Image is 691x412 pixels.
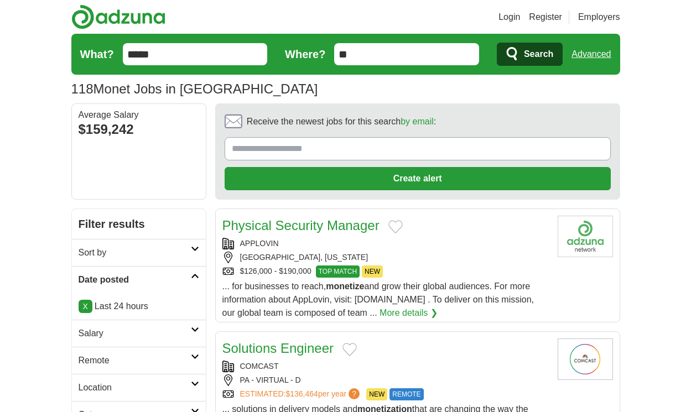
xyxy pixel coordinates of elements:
[389,388,423,400] span: REMOTE
[349,388,360,399] span: ?
[222,252,549,263] div: [GEOGRAPHIC_DATA], [US_STATE]
[79,381,191,394] h2: Location
[380,306,438,320] a: More details ❯
[72,374,206,401] a: Location
[497,43,563,66] button: Search
[71,79,93,99] span: 118
[72,266,206,293] a: Date posted
[79,300,92,313] a: X
[222,265,549,278] div: $126,000 - $190,000
[362,265,383,278] span: NEW
[388,220,403,233] button: Add to favorite jobs
[222,281,534,317] span: ... for businesses to reach, and grow their global audiences. For more information about AppLovin...
[79,246,191,259] h2: Sort by
[79,354,191,367] h2: Remote
[80,46,114,62] label: What?
[222,218,380,233] a: Physical Security Manager
[72,209,206,239] h2: Filter results
[571,43,611,65] a: Advanced
[366,388,387,400] span: NEW
[247,115,436,128] span: Receive the newest jobs for this search :
[222,238,549,249] div: APPLOVIN
[79,273,191,286] h2: Date posted
[72,347,206,374] a: Remote
[558,338,613,380] img: Comcast logo
[558,216,613,257] img: Company logo
[79,327,191,340] h2: Salary
[72,239,206,266] a: Sort by
[285,46,325,62] label: Where?
[79,111,199,119] div: Average Salary
[222,374,549,386] div: PA - VIRTUAL - D
[524,43,553,65] span: Search
[222,341,334,356] a: Solutions Engineer
[72,320,206,347] a: Salary
[240,362,279,371] a: COMCAST
[529,11,562,24] a: Register
[79,119,199,139] div: $159,242
[316,265,360,278] span: TOP MATCH
[240,388,362,400] a: ESTIMATED:$136,464per year?
[71,4,165,29] img: Adzuna logo
[326,281,364,291] strong: monetize
[498,11,520,24] a: Login
[342,343,357,356] button: Add to favorite jobs
[71,81,318,96] h1: Monet Jobs in [GEOGRAPHIC_DATA]
[578,11,620,24] a: Employers
[285,389,318,398] span: $136,464
[225,167,611,190] button: Create alert
[401,117,434,126] a: by email
[79,300,199,313] p: Last 24 hours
